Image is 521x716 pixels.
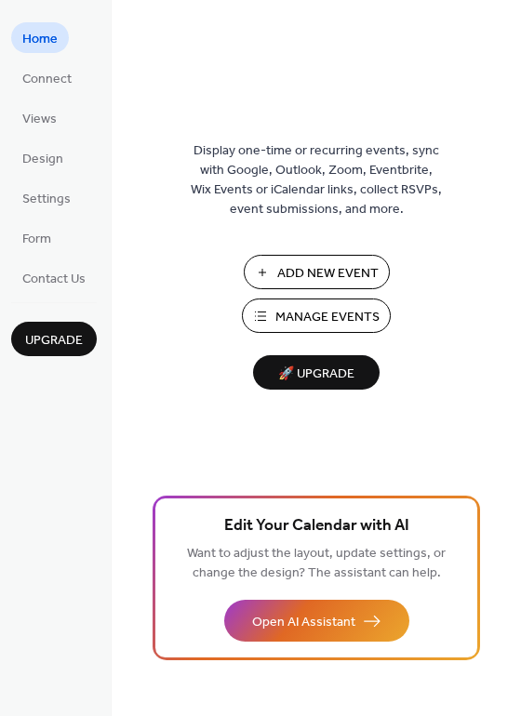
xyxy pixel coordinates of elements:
[25,331,83,351] span: Upgrade
[22,270,86,289] span: Contact Us
[253,355,380,390] button: 🚀 Upgrade
[191,141,442,219] span: Display one-time or recurring events, sync with Google, Outlook, Zoom, Eventbrite, Wix Events or ...
[187,541,446,586] span: Want to adjust the layout, update settings, or change the design? The assistant can help.
[11,62,83,93] a: Connect
[277,264,379,284] span: Add New Event
[22,110,57,129] span: Views
[244,255,390,289] button: Add New Event
[22,230,51,249] span: Form
[11,182,82,213] a: Settings
[224,600,409,642] button: Open AI Assistant
[11,22,69,53] a: Home
[22,150,63,169] span: Design
[11,322,97,356] button: Upgrade
[22,30,58,49] span: Home
[242,298,391,333] button: Manage Events
[224,513,409,539] span: Edit Your Calendar with AI
[22,190,71,209] span: Settings
[11,102,68,133] a: Views
[252,613,355,632] span: Open AI Assistant
[11,262,97,293] a: Contact Us
[11,142,74,173] a: Design
[275,308,380,327] span: Manage Events
[22,70,72,89] span: Connect
[264,362,368,387] span: 🚀 Upgrade
[11,222,62,253] a: Form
